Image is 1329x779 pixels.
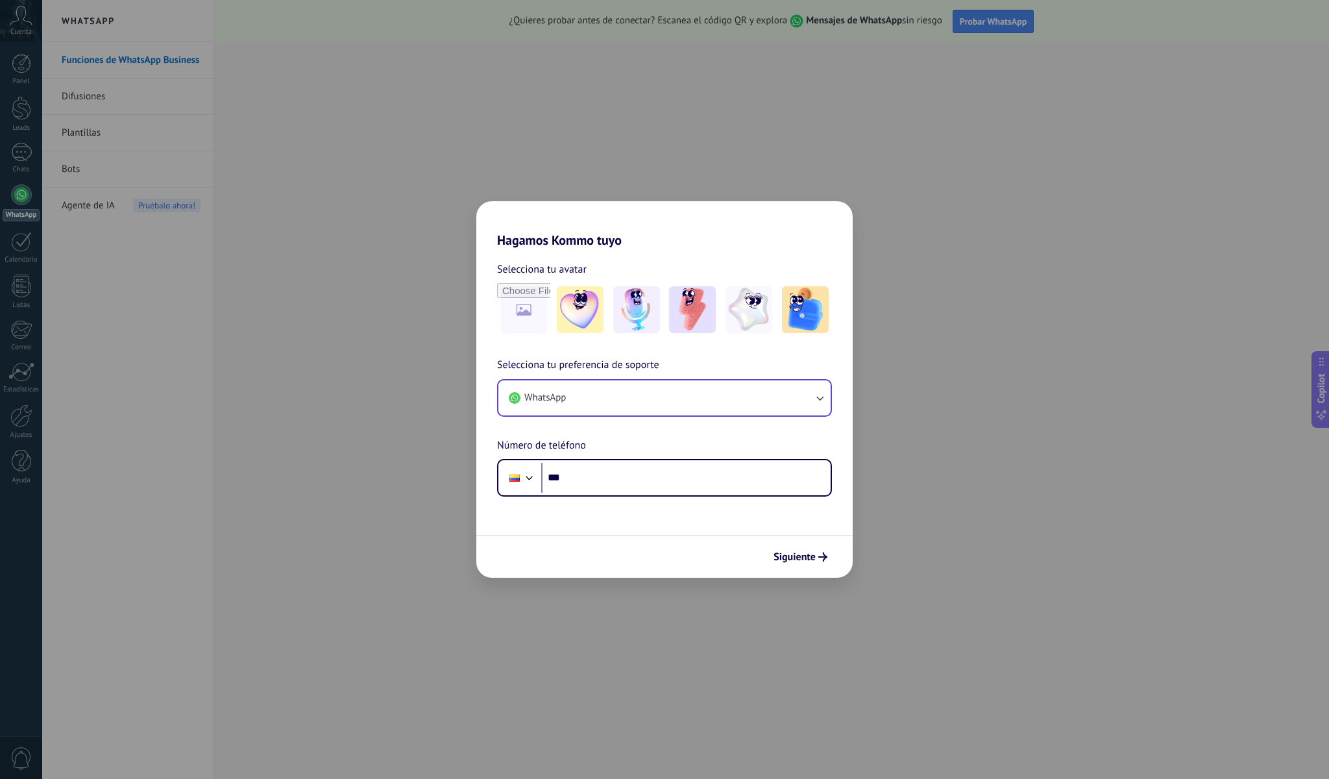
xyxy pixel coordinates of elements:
img: -4.jpeg [725,286,772,333]
span: Siguiente [774,552,816,562]
span: Selecciona tu preferencia de soporte [497,357,659,374]
img: -2.jpeg [613,286,660,333]
img: -5.jpeg [782,286,829,333]
div: Colombia: + 57 [502,464,527,491]
img: -1.jpeg [557,286,604,333]
button: Siguiente [768,546,833,568]
img: -3.jpeg [669,286,716,333]
h2: Hagamos Kommo tuyo [476,201,853,248]
span: WhatsApp [524,391,566,404]
span: Selecciona tu avatar [497,261,587,278]
button: WhatsApp [498,380,831,415]
span: Número de teléfono [497,438,586,454]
